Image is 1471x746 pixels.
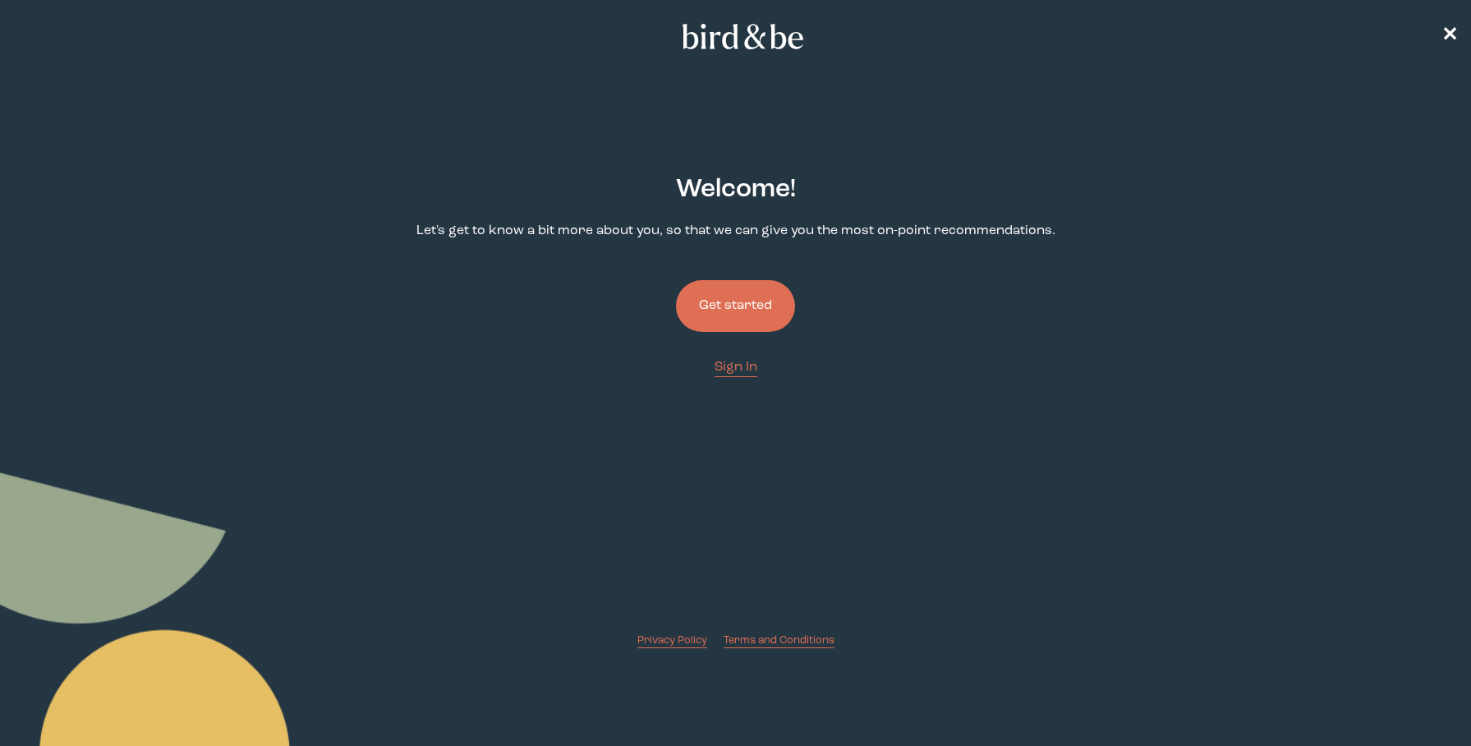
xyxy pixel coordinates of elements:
a: Get started [676,254,795,358]
a: Sign In [715,358,757,377]
span: Sign In [715,361,757,374]
p: Let's get to know a bit more about you, so that we can give you the most on-point recommendations. [416,222,1055,241]
span: ✕ [1441,26,1458,46]
span: Privacy Policy [637,635,707,646]
a: Privacy Policy [637,633,707,648]
button: Get started [676,280,795,332]
iframe: Gorgias live chat messenger [1389,669,1455,730]
a: Terms and Conditions [724,633,834,648]
span: Terms and Conditions [724,635,834,646]
a: ✕ [1441,22,1458,51]
h2: Welcome ! [676,171,796,209]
